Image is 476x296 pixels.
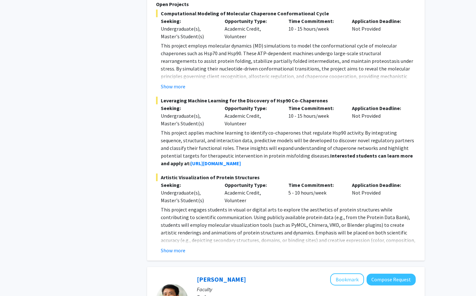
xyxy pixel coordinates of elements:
p: Seeking: [161,104,215,112]
div: 5 - 10 hours/week [284,181,347,204]
a: [URL][DOMAIN_NAME] [190,160,241,166]
div: Not Provided [347,104,411,127]
span: Artistic Visualization of Protein Structures [156,174,416,181]
div: Undergraduate(s), Master's Student(s) [161,25,215,40]
p: Application Deadline: [352,17,406,25]
a: [PERSON_NAME] [197,275,246,283]
p: This project applies machine learning to identify co-chaperones that regulate Hsp90 activity. By ... [161,129,416,167]
div: Academic Credit, Volunteer [220,181,284,204]
div: Not Provided [347,181,411,204]
div: Academic Credit, Volunteer [220,17,284,40]
div: Academic Credit, Volunteer [220,104,284,127]
button: Add Ning Zeng to Bookmarks [330,273,364,285]
p: Time Commitment: [288,181,343,189]
div: Not Provided [347,17,411,40]
p: Opportunity Type: [225,181,279,189]
div: Undergraduate(s), Master's Student(s) [161,189,215,204]
p: Seeking: [161,17,215,25]
button: Compose Request to Ning Zeng [367,274,416,285]
p: Seeking: [161,181,215,189]
p: Faculty [197,285,416,293]
iframe: Chat [5,267,27,291]
div: 10 - 15 hours/week [284,104,347,127]
p: This project employs molecular dynamics (MD) simulations to model the conformational cycle of mol... [161,42,416,95]
p: This project engages students in visual or digital arts to explore the aesthetics of protein stru... [161,206,416,267]
p: Opportunity Type: [225,104,279,112]
p: Application Deadline: [352,104,406,112]
button: Show more [161,83,185,90]
p: Time Commitment: [288,17,343,25]
div: 10 - 15 hours/week [284,17,347,40]
p: Time Commitment: [288,104,343,112]
button: Show more [161,247,185,254]
div: Undergraduate(s), Master's Student(s) [161,112,215,127]
span: Leveraging Machine Learning for the Discovery of Hsp90 Co-Chaperones [156,97,416,104]
p: Opportunity Type: [225,17,279,25]
span: Computational Modeling of Molecular Chaperone Conformational Cycle [156,10,416,17]
p: Open Projects [156,0,416,8]
p: Application Deadline: [352,181,406,189]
